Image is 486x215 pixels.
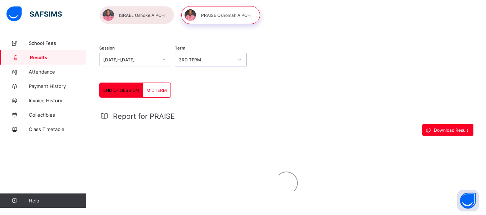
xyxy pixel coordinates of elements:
button: Open asap [457,190,479,211]
span: Term [175,46,185,51]
span: Report for PRAISE [113,112,175,121]
div: 3RD TERM [179,57,233,62]
span: Payment History [29,83,86,89]
span: Session [99,46,115,51]
span: END OF SESSION [103,88,139,93]
span: Collectibles [29,112,86,118]
div: [DATE]-[DATE] [103,57,158,62]
span: School Fees [29,40,86,46]
span: Help [29,198,86,204]
span: Attendance [29,69,86,75]
span: Class Timetable [29,126,86,132]
img: safsims [6,6,62,22]
span: Download Result [434,127,468,133]
span: MIDTERM [146,88,167,93]
span: Invoice History [29,98,86,103]
span: Results [30,55,86,60]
